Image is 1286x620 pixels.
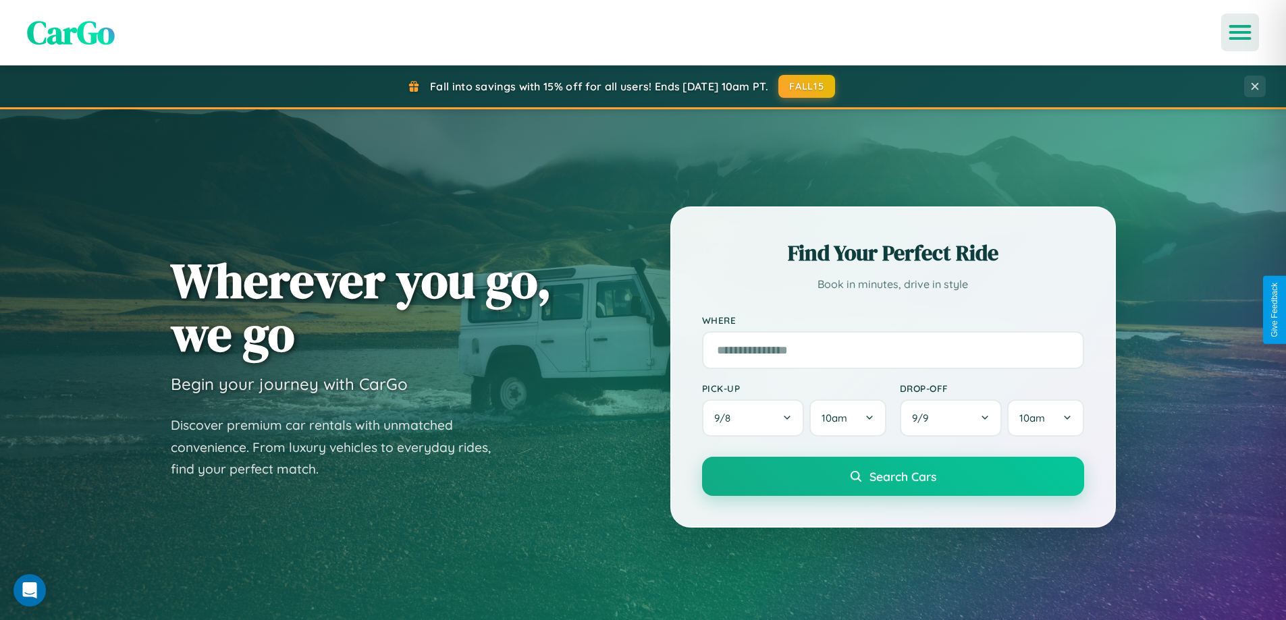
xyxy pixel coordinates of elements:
button: 9/8 [702,399,805,436]
label: Where [702,314,1084,326]
span: CarGo [27,10,115,55]
button: Open menu [1221,13,1259,51]
p: Book in minutes, drive in style [702,275,1084,294]
span: 10am [1019,412,1045,424]
span: Fall into savings with 15% off for all users! Ends [DATE] 10am PT. [430,80,768,93]
button: 9/9 [900,399,1002,436]
div: Open Intercom Messenger [14,574,46,607]
button: FALL15 [778,75,835,98]
h3: Begin your journey with CarGo [171,374,408,394]
div: Give Feedback [1270,283,1279,337]
span: Search Cars [869,469,936,484]
p: Discover premium car rentals with unmatched convenience. From luxury vehicles to everyday rides, ... [171,414,508,480]
h2: Find Your Perfect Ride [702,238,1084,268]
span: 9 / 8 [714,412,737,424]
h1: Wherever you go, we go [171,254,552,360]
button: Search Cars [702,457,1084,496]
label: Pick-up [702,383,886,394]
button: 10am [809,399,886,436]
button: 10am [1007,399,1083,436]
span: 10am [822,412,847,424]
span: 9 / 9 [912,412,935,424]
label: Drop-off [900,383,1084,394]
